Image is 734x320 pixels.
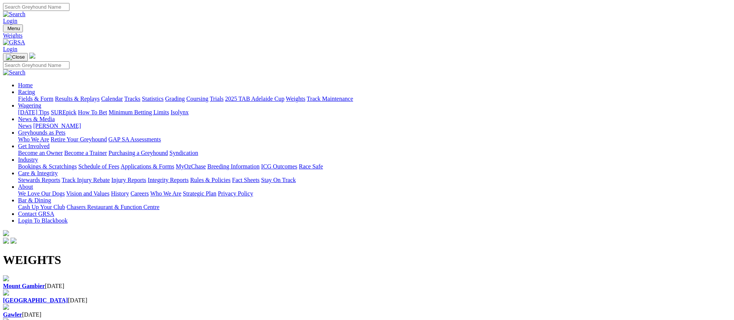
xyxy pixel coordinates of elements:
img: file-red.svg [3,275,9,281]
a: Become a Trainer [64,150,107,156]
div: Care & Integrity [18,177,731,184]
img: file-red.svg [3,304,9,310]
div: [DATE] [3,311,731,318]
img: file-red.svg [3,290,9,296]
a: Industry [18,156,38,163]
a: Trials [210,96,224,102]
a: History [111,190,129,197]
a: Gawler [3,311,22,318]
a: Cash Up Your Club [18,204,65,210]
a: News & Media [18,116,55,122]
a: Careers [130,190,149,197]
a: Stewards Reports [18,177,60,183]
a: Calendar [101,96,123,102]
a: Rules & Policies [190,177,231,183]
a: Grading [165,96,185,102]
div: Bar & Dining [18,204,731,211]
div: About [18,190,731,197]
div: Get Involved [18,150,731,156]
a: [DATE] Tips [18,109,49,115]
a: Tracks [124,96,140,102]
a: Home [18,82,33,88]
input: Search [3,61,69,69]
a: Fact Sheets [232,177,260,183]
a: [PERSON_NAME] [33,123,81,129]
a: Fields & Form [18,96,53,102]
a: Isolynx [171,109,189,115]
a: GAP SA Assessments [109,136,161,143]
a: Weights [3,32,731,39]
a: About [18,184,33,190]
a: Vision and Values [66,190,109,197]
a: Bookings & Scratchings [18,163,77,170]
a: Privacy Policy [218,190,253,197]
a: Minimum Betting Limits [109,109,169,115]
a: Results & Replays [55,96,100,102]
a: Track Maintenance [307,96,353,102]
button: Toggle navigation [3,53,28,61]
a: Stay On Track [261,177,296,183]
a: Syndication [169,150,198,156]
img: twitter.svg [11,238,17,244]
input: Search [3,3,69,11]
a: Statistics [142,96,164,102]
a: Mount Gambier [3,283,45,289]
a: Become an Owner [18,150,63,156]
img: Search [3,11,26,18]
div: Wagering [18,109,731,116]
img: logo-grsa-white.png [3,230,9,236]
div: News & Media [18,123,731,129]
a: Who We Are [18,136,49,143]
div: [DATE] [3,283,731,290]
a: Race Safe [299,163,323,170]
a: Care & Integrity [18,170,58,176]
a: MyOzChase [176,163,206,170]
a: SUREpick [51,109,76,115]
a: Track Injury Rebate [62,177,110,183]
div: [DATE] [3,297,731,304]
a: Login To Blackbook [18,217,68,224]
span: Menu [8,26,20,31]
a: News [18,123,32,129]
div: Racing [18,96,731,102]
div: Greyhounds as Pets [18,136,731,143]
a: Racing [18,89,35,95]
a: Greyhounds as Pets [18,129,65,136]
img: GRSA [3,39,25,46]
a: Retire Your Greyhound [51,136,107,143]
a: ICG Outcomes [261,163,297,170]
a: 2025 TAB Adelaide Cup [225,96,284,102]
a: Login [3,46,17,52]
img: Close [6,54,25,60]
a: Get Involved [18,143,50,149]
a: Purchasing a Greyhound [109,150,168,156]
a: Injury Reports [111,177,146,183]
a: Contact GRSA [18,211,54,217]
button: Toggle navigation [3,24,23,32]
a: [GEOGRAPHIC_DATA] [3,297,68,303]
a: Integrity Reports [148,177,189,183]
a: Bar & Dining [18,197,51,203]
img: logo-grsa-white.png [29,53,35,59]
img: Search [3,69,26,76]
img: facebook.svg [3,238,9,244]
a: Who We Are [150,190,181,197]
a: Breeding Information [207,163,260,170]
a: Chasers Restaurant & Function Centre [66,204,159,210]
a: We Love Our Dogs [18,190,65,197]
a: Wagering [18,102,41,109]
a: Weights [286,96,305,102]
a: Applications & Forms [121,163,174,170]
a: How To Bet [78,109,107,115]
a: Coursing [186,96,208,102]
h1: WEIGHTS [3,253,731,267]
a: Schedule of Fees [78,163,119,170]
a: Strategic Plan [183,190,216,197]
div: Industry [18,163,731,170]
a: Login [3,18,17,24]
